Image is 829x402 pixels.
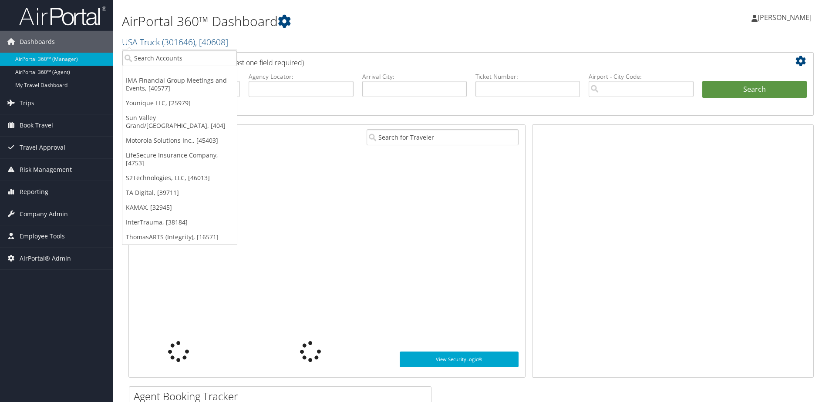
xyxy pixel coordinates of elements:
span: (at least one field required) [221,58,304,67]
span: Risk Management [20,159,72,181]
h1: AirPortal 360™ Dashboard [122,12,587,30]
a: [PERSON_NAME] [751,4,820,30]
img: airportal-logo.png [19,6,106,26]
h2: Airtinerary Lookup [135,54,750,69]
a: Motorola Solutions Inc., [45403] [122,133,237,148]
span: Travel Approval [20,137,65,158]
span: Company Admin [20,203,68,225]
span: , [ 40608 ] [195,36,228,48]
input: Search for Traveler [367,129,519,145]
label: Arrival City: [362,72,467,81]
a: S2Technologies, LLC, [46013] [122,171,237,185]
a: KAMAX, [32945] [122,200,237,215]
a: ThomasARTS (Integrity), [16571] [122,230,237,245]
span: AirPortal® Admin [20,248,71,269]
a: IMA Financial Group Meetings and Events, [40577] [122,73,237,96]
a: USA Truck [122,36,228,48]
span: Dashboards [20,31,55,53]
a: LifeSecure Insurance Company, [4753] [122,148,237,171]
span: [PERSON_NAME] [758,13,812,22]
a: Sun Valley Grand/[GEOGRAPHIC_DATA], [404] [122,111,237,133]
input: Search Accounts [122,50,237,66]
span: Trips [20,92,34,114]
a: InterTrauma, [38184] [122,215,237,230]
span: Book Travel [20,114,53,136]
span: Reporting [20,181,48,203]
label: Airport - City Code: [589,72,693,81]
a: TA Digital, [39711] [122,185,237,200]
a: View SecurityLogic® [400,352,519,367]
span: Employee Tools [20,225,65,247]
a: Younique LLC, [25979] [122,96,237,111]
label: Agency Locator: [249,72,353,81]
label: Ticket Number: [475,72,580,81]
button: Search [702,81,807,98]
span: ( 301646 ) [162,36,195,48]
